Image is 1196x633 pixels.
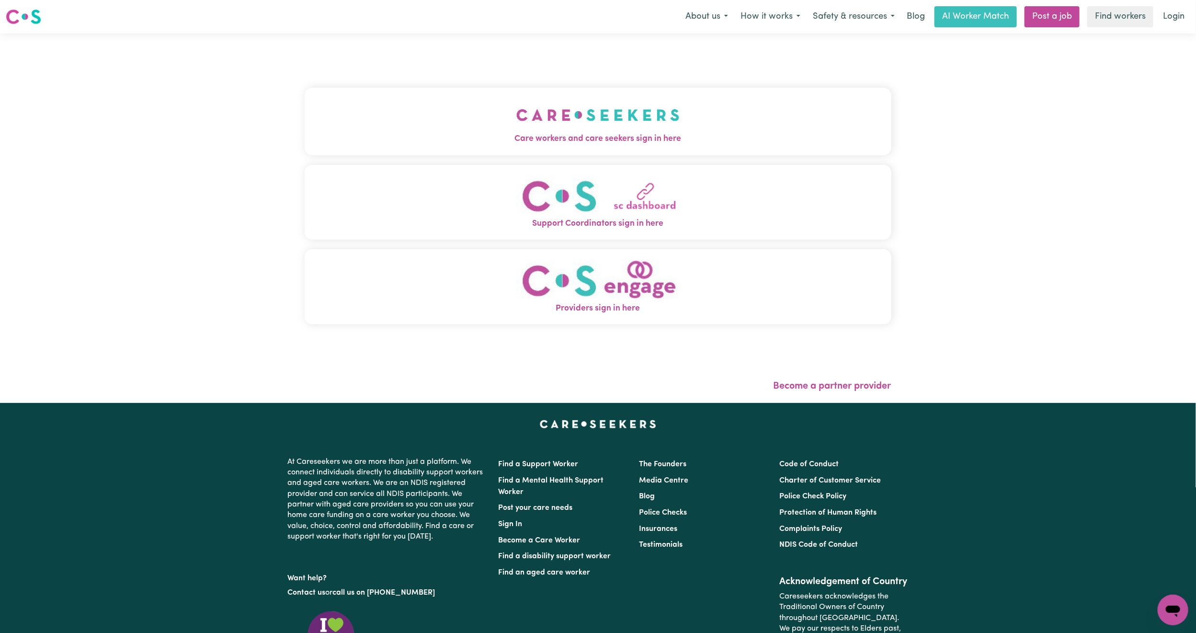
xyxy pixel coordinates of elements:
a: Become a Care Worker [499,537,581,544]
a: Testimonials [639,541,683,549]
button: Care workers and care seekers sign in here [305,88,891,155]
span: Providers sign in here [305,302,891,315]
a: Find a disability support worker [499,552,611,560]
a: Find workers [1087,6,1153,27]
a: NDIS Code of Conduct [779,541,858,549]
button: Support Coordinators sign in here [305,165,891,240]
a: Post a job [1025,6,1080,27]
button: How it works [734,7,807,27]
button: About us [679,7,734,27]
a: Post your care needs [499,504,573,512]
a: call us on [PHONE_NUMBER] [333,589,435,597]
span: Support Coordinators sign in here [305,218,891,230]
p: Want help? [288,569,487,584]
a: Find an aged care worker [499,569,591,576]
button: Providers sign in here [305,249,891,324]
a: Police Check Policy [779,493,846,500]
a: Media Centre [639,477,688,484]
a: Login [1157,6,1190,27]
iframe: Button to launch messaging window, conversation in progress [1158,595,1188,625]
button: Safety & resources [807,7,901,27]
a: Complaints Policy [779,525,842,533]
a: Careseekers logo [6,6,41,28]
a: Become a partner provider [774,381,891,391]
a: Sign In [499,520,523,528]
a: AI Worker Match [934,6,1017,27]
a: Careseekers home page [540,420,656,428]
a: Find a Mental Health Support Worker [499,477,604,496]
p: At Careseekers we are more than just a platform. We connect individuals directly to disability su... [288,453,487,546]
a: Blog [639,493,655,500]
a: Contact us [288,589,326,597]
a: Blog [901,6,931,27]
span: Care workers and care seekers sign in here [305,133,891,145]
h2: Acknowledgement of Country [779,576,908,587]
a: Protection of Human Rights [779,509,877,517]
a: Insurances [639,525,677,533]
a: The Founders [639,460,686,468]
a: Police Checks [639,509,687,517]
img: Careseekers logo [6,8,41,25]
p: or [288,584,487,602]
a: Charter of Customer Service [779,477,881,484]
a: Code of Conduct [779,460,839,468]
a: Find a Support Worker [499,460,579,468]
